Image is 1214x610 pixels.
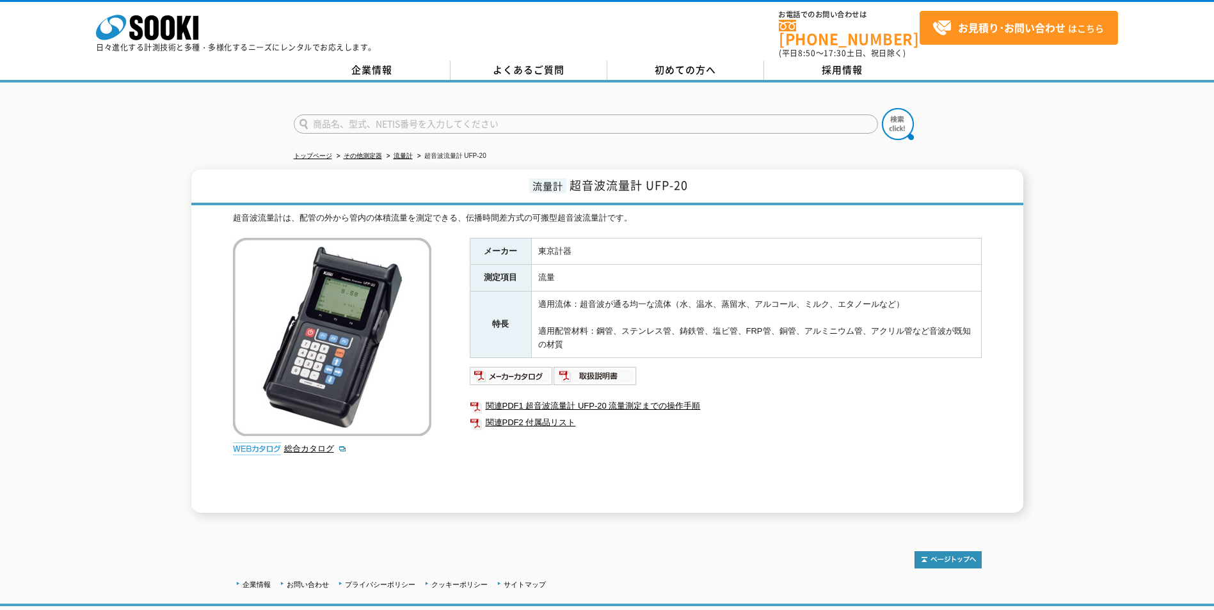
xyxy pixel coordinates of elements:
span: 17:30 [824,47,847,59]
td: 流量 [531,265,981,292]
img: 超音波流量計 UFP-20 [233,238,431,436]
a: プライバシーポリシー [345,581,415,588]
p: 日々進化する計測技術と多種・多様化するニーズにレンタルでお応えします。 [96,43,376,51]
img: トップページへ [914,551,982,568]
a: サイトマップ [504,581,546,588]
a: その他測定器 [344,152,382,159]
span: (平日 ～ 土日、祝日除く) [779,47,906,59]
img: webカタログ [233,442,281,455]
a: 企業情報 [243,581,271,588]
a: メーカーカタログ [470,375,554,384]
span: お電話でのお問い合わせは [779,11,920,19]
td: 東京計器 [531,238,981,265]
a: クッキーポリシー [431,581,488,588]
span: 流量計 [529,178,566,193]
input: 商品名、型式、NETIS番号を入力してください [294,114,878,134]
a: 企業情報 [294,61,451,80]
img: 取扱説明書 [554,366,637,386]
a: [PHONE_NUMBER] [779,20,920,46]
img: メーカーカタログ [470,366,554,386]
a: トップページ [294,152,332,159]
a: 関連PDF1 超音波流量計 UFP-20 流量測定までの操作手順 [470,398,982,414]
th: 測定項目 [470,265,531,292]
th: メーカー [470,238,531,265]
span: 8:50 [798,47,816,59]
a: 採用情報 [764,61,921,80]
a: 総合カタログ [284,444,347,453]
img: btn_search.png [882,108,914,140]
a: 取扱説明書 [554,375,637,384]
a: お問い合わせ [287,581,329,588]
strong: お見積り･お問い合わせ [958,20,1066,35]
a: お見積り･お問い合わせはこちら [920,11,1118,45]
a: よくあるご質問 [451,61,607,80]
span: 初めての方へ [655,63,716,77]
li: 超音波流量計 UFP-20 [415,150,486,163]
span: 超音波流量計 UFP-20 [570,176,688,194]
a: 流量計 [394,152,413,159]
a: 初めての方へ [607,61,764,80]
span: はこちら [932,19,1104,38]
td: 適用流体：超音波が通る均一な流体（水、温水、蒸留水、アルコール、ミルク、エタノールなど） 適用配管材料：鋼管、ステンレス管、鋳鉄管、塩ビ管、FRP管、銅管、アルミニウム管、アクリル管など音波が既... [531,292,981,358]
th: 特長 [470,292,531,358]
div: 超音波流量計は、配管の外から管内の体積流量を測定できる、伝播時間差方式の可搬型超音波流量計です。 [233,212,982,225]
a: 関連PDF2 付属品リスト [470,414,982,431]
